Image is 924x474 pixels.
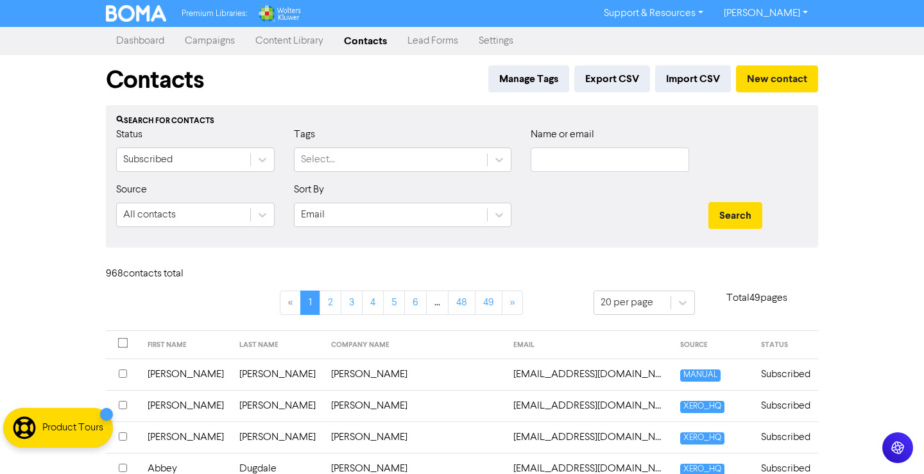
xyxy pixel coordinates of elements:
div: Search for contacts [116,115,808,127]
a: Page 5 [383,291,405,315]
span: XERO_HQ [680,432,724,444]
td: [PERSON_NAME] [140,359,232,390]
div: Select... [301,152,335,167]
a: » [502,291,523,315]
span: MANUAL [680,369,721,382]
a: Page 2 [320,291,341,315]
td: [PERSON_NAME] [323,359,506,390]
th: STATUS [753,331,818,359]
a: Page 49 [475,291,502,315]
td: [PERSON_NAME] [323,390,506,421]
th: LAST NAME [232,331,323,359]
a: Page 4 [362,291,384,315]
a: Settings [468,28,524,54]
a: Dashboard [106,28,175,54]
a: Campaigns [175,28,245,54]
td: [PERSON_NAME] [140,390,232,421]
label: Tags [294,127,315,142]
a: Contacts [334,28,397,54]
a: Page 3 [341,291,363,315]
td: [PERSON_NAME] [232,421,323,453]
span: Premium Libraries: [182,10,247,18]
td: aaronlavack@gmail.com [506,421,672,453]
iframe: Chat Widget [763,335,924,474]
a: Lead Forms [397,28,468,54]
h1: Contacts [106,65,204,95]
td: 001aaronj@gmail.com [506,359,672,390]
td: [PERSON_NAME] [323,421,506,453]
a: Page 48 [448,291,475,315]
p: Total 49 pages [695,291,818,306]
img: Wolters Kluwer [257,5,301,22]
label: Source [116,182,147,198]
div: 20 per page [601,295,653,310]
label: Sort By [294,182,324,198]
div: All contacts [123,207,176,223]
a: Page 1 is your current page [300,291,320,315]
button: Search [708,202,762,229]
div: Subscribed [123,152,173,167]
label: Status [116,127,142,142]
th: COMPANY NAME [323,331,506,359]
a: Page 6 [404,291,427,315]
button: New contact [736,65,818,92]
td: [PERSON_NAME] [232,390,323,421]
button: Manage Tags [488,65,569,92]
td: [PERSON_NAME] [140,421,232,453]
td: 3dwinramosjr@gmail.com [506,390,672,421]
a: Content Library [245,28,334,54]
th: SOURCE [672,331,753,359]
button: Import CSV [655,65,731,92]
td: Subscribed [753,390,818,421]
td: Subscribed [753,421,818,453]
img: BOMA Logo [106,5,166,22]
label: Name or email [531,127,594,142]
button: Export CSV [574,65,650,92]
a: [PERSON_NAME] [714,3,818,24]
h6: 968 contact s total [106,268,209,280]
th: EMAIL [506,331,672,359]
div: Email [301,207,325,223]
td: [PERSON_NAME] [232,359,323,390]
th: FIRST NAME [140,331,232,359]
span: XERO_HQ [680,401,724,413]
a: Support & Resources [594,3,714,24]
td: Subscribed [753,359,818,390]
